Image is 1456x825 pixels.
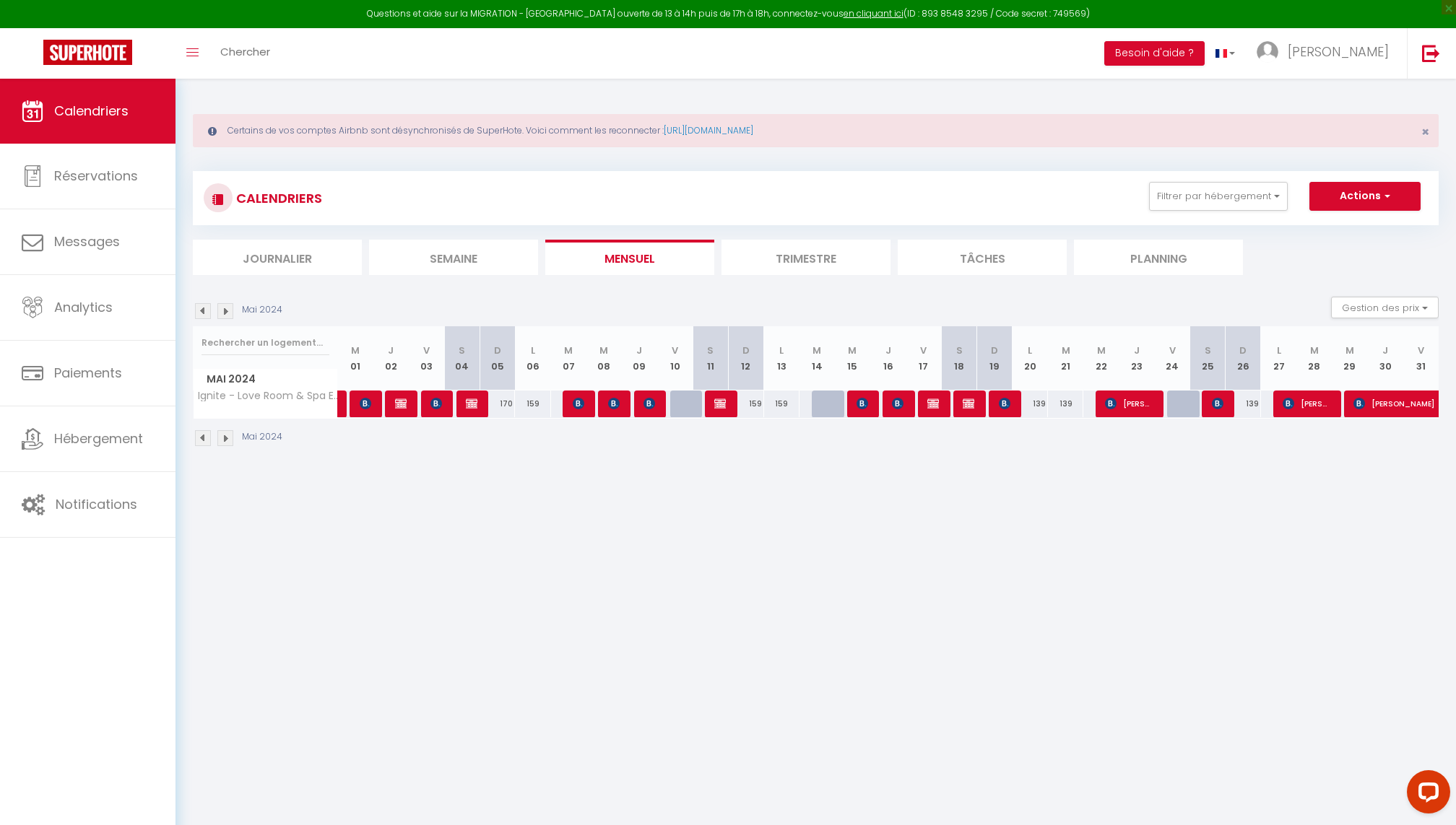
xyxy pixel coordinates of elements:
abbr: J [885,344,891,357]
span: [PERSON_NAME] [430,390,442,417]
button: Close [1421,126,1429,139]
span: Ignite - Love Room & Spa Experience [196,390,340,401]
div: 159 [515,390,550,417]
th: 28 [1296,326,1332,390]
span: [PERSON_NAME] [1288,43,1389,61]
abbr: V [1418,344,1424,357]
abbr: M [848,344,857,357]
span: Messages [54,232,120,250]
abbr: M [599,344,608,357]
abbr: D [494,344,501,357]
th: 19 [977,326,1013,390]
span: [PERSON_NAME] [1105,390,1152,417]
span: [PERSON_NAME] [714,390,726,417]
abbr: M [812,344,821,357]
th: 17 [906,326,941,390]
abbr: J [388,344,394,357]
span: [PERSON_NAME] [643,390,655,417]
th: 10 [657,326,693,390]
abbr: M [1062,344,1070,357]
th: 11 [693,326,728,390]
abbr: V [672,344,678,357]
abbr: S [956,344,963,357]
abbr: J [1134,344,1140,357]
li: Tâches [898,240,1067,275]
abbr: S [459,344,465,357]
th: 09 [622,326,657,390]
th: 20 [1013,326,1048,390]
li: Mensuel [545,240,714,275]
th: 18 [941,326,976,390]
span: [PERSON_NAME] [1353,390,1453,417]
span: [PERSON_NAME] [1283,390,1330,417]
img: ... [1257,41,1278,63]
abbr: L [531,344,535,357]
span: [PERSON_NAME] [608,390,620,417]
abbr: S [707,344,714,357]
img: logout [1422,44,1440,62]
abbr: M [1310,344,1319,357]
a: [URL][DOMAIN_NAME] [664,124,753,136]
span: [PERSON_NAME] fourmann [395,390,407,417]
button: Gestion des prix [1331,297,1439,318]
button: Actions [1309,182,1421,211]
span: [PERSON_NAME] [999,390,1010,417]
th: 27 [1261,326,1296,390]
span: Harmony [PERSON_NAME] [927,390,939,417]
th: 31 [1403,326,1439,390]
li: Journalier [193,240,362,275]
div: 170 [480,390,515,417]
span: [PERSON_NAME] [360,390,371,417]
th: 14 [799,326,835,390]
div: 159 [728,390,763,417]
abbr: D [1239,344,1247,357]
span: [PERSON_NAME] [466,390,477,417]
th: 03 [409,326,444,390]
input: Rechercher un logement... [201,330,329,356]
button: Besoin d'aide ? [1104,41,1205,66]
th: 26 [1226,326,1261,390]
div: Certains de vos comptes Airbnb sont désynchronisés de SuperHote. Voici comment les reconnecter : [193,114,1439,147]
button: Filtrer par hébergement [1149,182,1288,211]
span: [PERSON_NAME] [PERSON_NAME] [1212,390,1223,417]
abbr: D [742,344,750,357]
th: 15 [835,326,870,390]
div: 139 [1048,390,1083,417]
abbr: M [351,344,360,357]
span: Hébergement [54,429,143,448]
abbr: M [1097,344,1106,357]
span: [PERSON_NAME] [857,390,868,417]
th: 30 [1367,326,1403,390]
span: Chercher [220,44,270,59]
th: 21 [1048,326,1083,390]
th: 23 [1119,326,1154,390]
abbr: V [920,344,927,357]
abbr: L [1277,344,1281,357]
div: 159 [764,390,799,417]
span: Réservations [54,167,138,185]
th: 01 [338,326,373,390]
th: 29 [1332,326,1367,390]
p: Mai 2024 [242,303,282,317]
li: Planning [1074,240,1243,275]
li: Semaine [369,240,538,275]
iframe: LiveChat chat widget [1395,764,1456,825]
span: Calendriers [54,102,129,120]
th: 25 [1190,326,1226,390]
abbr: D [991,344,998,357]
div: 139 [1226,390,1261,417]
th: 07 [551,326,586,390]
span: [PERSON_NAME] [963,390,974,417]
img: Super Booking [43,40,132,65]
th: 06 [515,326,550,390]
th: 12 [728,326,763,390]
span: Mai 2024 [194,369,337,390]
th: 08 [586,326,622,390]
span: [PERSON_NAME] [892,390,903,417]
abbr: V [423,344,430,357]
th: 16 [870,326,906,390]
span: Notifications [56,495,137,513]
th: 22 [1083,326,1119,390]
abbr: M [564,344,573,357]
